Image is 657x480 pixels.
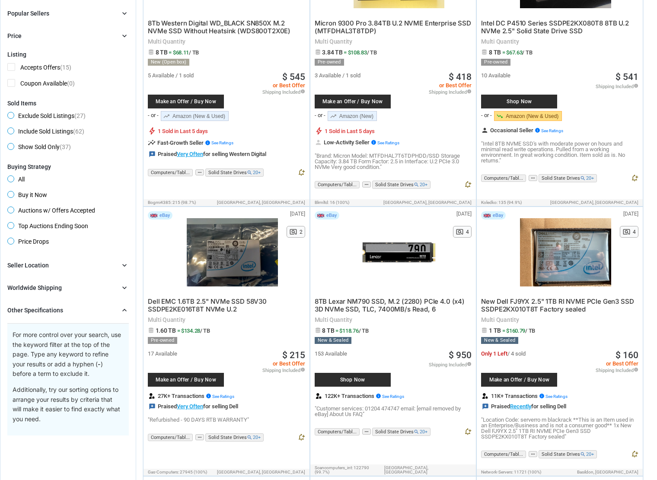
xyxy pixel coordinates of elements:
[253,170,261,175] span: 20+
[120,261,129,270] i: chevron_right
[371,140,376,145] i: info
[148,417,305,423] p: "Refurbished - 90 DAYS RTB WARRANTY"
[481,470,513,474] span: network-servers:
[315,351,347,356] span: 153 Available
[372,428,431,436] span: Solid State Drives
[73,128,84,135] span: (62)
[429,89,472,95] span: Shipping Included
[289,228,297,236] span: pageview
[420,182,427,188] span: 20+
[7,9,49,18] div: Popular Sellers
[13,385,122,424] p: Additionally, try our sorting options to arrange your results by criteria that will make it easie...
[362,429,371,435] button: more_horiz
[148,38,305,45] span: Multi Quantity
[148,364,239,391] a: Make an Offer / Buy Now
[481,337,518,344] div: New & Sealed
[319,377,386,382] span: Shop Now
[494,111,562,121] a: trending_downAmazon (New & Used)
[344,49,376,56] span: = $108.83
[148,351,177,356] span: 17 Available
[481,317,638,323] span: Multi Quantity
[481,175,526,182] span: Computers/Tabl...
[481,299,634,313] a: New Dell FJ9YX 2.5" 1TB RI NVME PCIe Gen3 SSD SSDPE2KX010T8T Factory sealed
[7,100,129,107] div: Sold Items
[464,181,472,190] button: notification_add
[315,153,472,170] p: "Brand: Micron Model: MTFDHAL7T6TDPHDD/SSD Storage Capacity: 3.84 TB Form Factor: 2.5 in Interfac...
[315,465,369,474] span: 122790 (99.7%)
[481,351,526,356] span: Only 1 Left
[372,181,431,189] span: Solid State Drives
[297,168,305,178] button: notification_add
[539,450,597,458] span: Solid State Drives
[7,175,25,186] span: All
[596,367,638,373] span: Shipping Included
[481,20,629,35] a: Intel DC P4510 Series SSDPE2KX080T8 8TB U.2 NVMe 2.5" Solid State Drive SSD
[205,140,210,146] i: info
[315,20,471,35] a: Micron 9300 Pro 3.84TB U.2 NVME Enterprise SSD (MTFDHAL3T8TDP)
[467,362,472,366] i: info
[158,128,208,134] span: 1 Sold in Last 5 days
[491,393,568,399] span: 11K+ Transactions
[67,80,75,87] span: (0)
[315,19,471,35] span: Micron 9300 Pro 3.84TB U.2 NVME Enterprise SSD (MTFDHAL3T8TDP)
[481,200,498,205] span: koledko:
[502,49,533,56] span: = $67.63
[315,465,353,470] span: scancomputers_int:
[631,174,638,184] button: notification_add
[7,191,47,201] span: Buy it Now
[325,393,404,399] span: 122K+ Transactions
[464,428,472,437] button: notification_add
[152,99,220,104] span: Make an Offer / Buy Now
[205,168,264,177] span: Solid State Drives
[315,38,472,45] span: Multi Quantity
[149,393,155,399] img: review.svg
[212,394,234,399] span: See Ratings
[482,393,488,399] img: review.svg
[525,327,535,334] span: / TB
[7,79,75,90] span: Coupon Available
[315,297,465,313] span: 8TB Lexar NM790 SSD, M.2 (2280) PCIe 4.0 (x4) 3D NVMe SSD, TLC, 7400MB/s Read, 6
[195,169,204,176] button: more_horiz
[481,141,638,163] p: "Intel 8TB NVME SSD's with moderate power on hours and minimal read write operations. Pulled from...
[315,428,360,435] span: Computers/Tabl...
[148,200,172,205] span: bogmi4385:
[148,297,267,313] span: Dell EMC 1.6TB 2.5" NVMe SSD 58V30 SSDPE2KE016T8T NVMe U.2
[315,139,322,146] i: person
[456,228,464,236] span: pageview
[545,394,568,399] span: See Ratings
[362,181,371,188] span: more_horiz
[315,73,360,78] span: 3 Available / 1 sold
[148,86,239,108] a: Make an Offer / Buy Now
[449,351,472,360] a: $ 950
[514,470,541,474] span: 11721 (100%)
[481,73,510,78] span: 10 Available
[456,211,472,216] span: [DATE]
[493,213,503,218] span: eBay
[149,151,156,158] i: reviews
[148,470,179,474] span: gas-computers:
[156,327,176,334] span: 1.60 TB
[7,51,129,58] div: Listing
[157,140,233,146] span: Fast-Growth Seller
[206,393,211,399] i: info
[634,367,638,372] i: info
[253,435,261,440] span: 20+
[449,73,472,82] span: $ 418
[177,327,210,334] span: = $134.28
[159,213,170,218] span: eBay
[377,140,399,145] span: See Ratings
[195,169,204,175] span: more_horiz
[496,113,503,120] span: trending_down
[467,89,472,94] i: info
[481,364,572,391] a: Make an Offer / Buy Now
[300,367,305,372] i: info
[148,434,193,441] span: Computers/Tabl...
[150,214,157,217] img: GB Flag
[211,140,233,145] span: See Ratings
[429,83,472,88] span: or Best Offer
[13,330,122,378] p: For more control over your search, use the keyword filter at the top of the page. Type any keywor...
[482,403,489,410] i: reviews
[498,200,522,205] span: 135 (94.9%)
[319,99,386,104] span: Make an Offer / Buy Now
[631,450,638,458] i: notification_add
